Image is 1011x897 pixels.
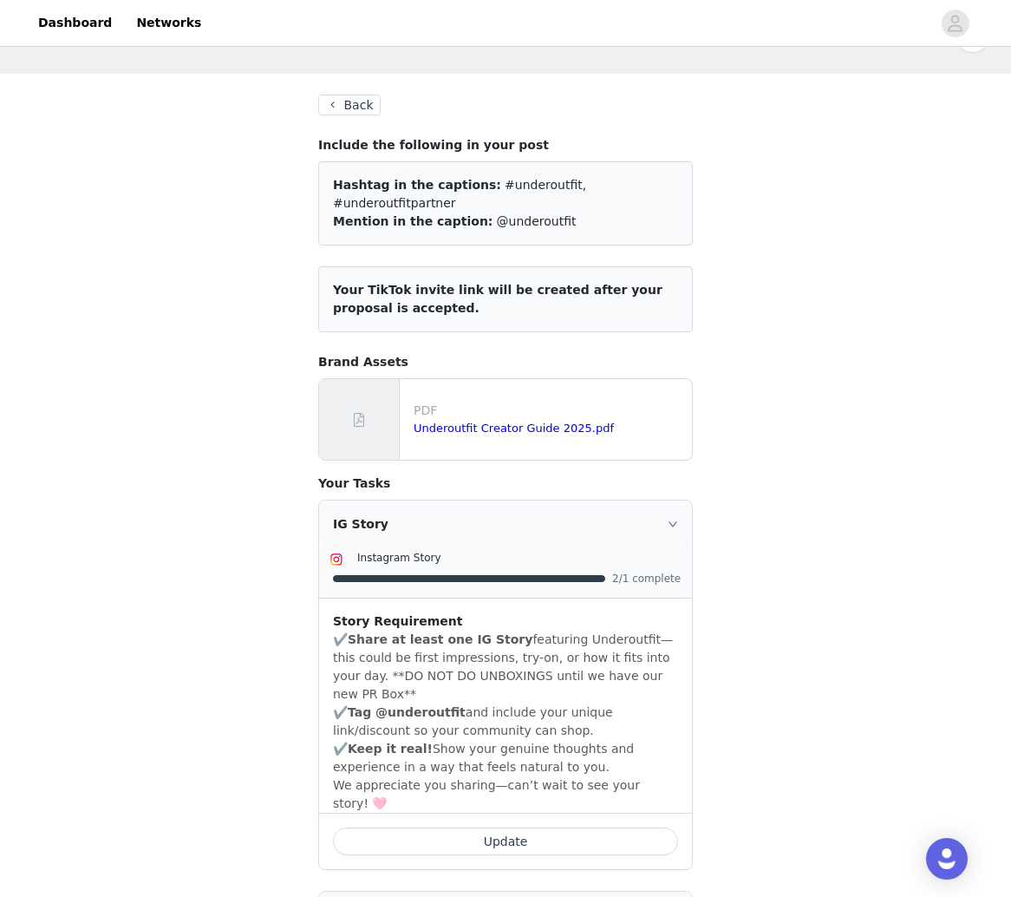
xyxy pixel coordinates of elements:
div: avatar [947,10,963,37]
p: We appreciate you sharing—can’t wait to see your story! 🩷 [333,776,678,813]
strong: Share at least one IG Story [348,632,532,646]
h4: Brand Assets [318,353,693,371]
span: Instagram Story [357,552,441,564]
span: Mention in the caption: [333,214,492,228]
div: icon: rightIG Story [319,501,692,547]
h4: Include the following in your post [318,136,693,154]
button: Back [318,95,381,115]
img: Instagram Icon [329,553,343,566]
p: ✔️ and include your unique link/discount so your community can shop. [333,704,678,740]
span: @underoutfit [497,214,577,228]
strong: Tag @underoutfit [348,705,466,719]
a: Dashboard [28,3,122,43]
h4: Your Tasks [318,475,693,493]
p: ✔️ Show your genuine thoughts and experience in a way that feels natural to you. [333,740,678,776]
strong: Story Requirement [333,614,463,628]
strong: Keep it real! [348,742,433,756]
button: Update [333,828,678,855]
a: Underoutfit Creator Guide 2025.pdf [414,422,614,435]
span: Hashtag in the captions: [333,178,501,192]
div: Open Intercom Messenger [926,838,968,880]
i: icon: right [668,519,678,529]
span: Your TikTok invite link will be created after your proposal is accepted. [333,283,662,315]
p: PDF [414,402,685,420]
p: ✔️ featuring Underoutfit—this could be first impressions, try-on, or how it fits into your day. *... [333,631,678,704]
a: Networks [126,3,212,43]
span: 2/1 complete [612,573,682,584]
